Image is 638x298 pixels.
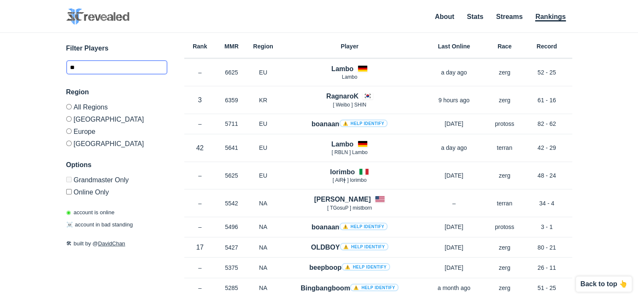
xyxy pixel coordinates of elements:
[216,68,248,77] p: 6625
[66,208,115,217] p: account is online
[184,171,216,180] p: –
[184,284,216,292] p: –
[184,263,216,272] p: –
[248,144,279,152] p: EU
[184,68,216,77] p: –
[66,8,129,25] img: SC2 Revealed
[522,263,572,272] p: 26 - 11
[420,43,488,49] h6: Last Online
[248,263,279,272] p: NA
[216,96,248,104] p: 6359
[522,223,572,231] p: 3 - 1
[496,13,522,20] a: Streams
[279,43,420,49] h6: Player
[488,120,522,128] p: protoss
[488,43,522,49] h6: Race
[420,243,488,252] p: [DATE]
[339,223,388,230] a: ⚠️ Help identify
[420,68,488,77] p: a day ago
[248,199,279,208] p: NA
[216,144,248,152] p: 5641
[66,104,72,109] input: All Regions
[66,125,167,137] label: Europe
[420,263,488,272] p: [DATE]
[522,243,572,252] p: 80 - 21
[420,171,488,180] p: [DATE]
[66,221,73,228] span: ☠️
[312,119,388,129] h4: boanaan
[66,128,72,134] input: Europe
[420,96,488,104] p: 9 hours ago
[488,144,522,152] p: terran
[184,143,216,153] p: 42
[66,177,167,186] label: Only Show accounts currently in Grandmaster
[66,104,167,113] label: All Regions
[522,96,572,104] p: 61 - 16
[326,91,358,101] h4: RagnaroK
[467,13,483,20] a: Stats
[66,221,133,229] p: account in bad standing
[216,171,248,180] p: 5625
[66,177,72,182] input: Grandmaster Only
[248,171,279,180] p: EU
[309,263,390,272] h4: beepboop
[342,263,390,271] a: ⚠️ Help identify
[248,284,279,292] p: NA
[330,167,355,177] h4: Iorimbo
[248,96,279,104] p: KR
[66,116,72,122] input: [GEOGRAPHIC_DATA]
[248,120,279,128] p: EU
[66,43,167,53] h3: Filter Players
[66,209,71,216] span: ◉
[98,240,125,247] a: DavidChan
[522,43,572,49] h6: Record
[327,205,372,211] span: [ TGosuP ] mistborn
[435,13,454,20] a: About
[248,43,279,49] h6: Region
[184,242,216,252] p: 17
[216,120,248,128] p: 5711
[333,177,367,183] span: [ AiRǂ ] lorimbo
[488,243,522,252] p: zerg
[488,223,522,231] p: protoss
[342,74,358,80] span: Lambo
[580,281,627,287] p: Back to top 👆
[488,171,522,180] p: zerg
[488,263,522,272] p: zerg
[522,120,572,128] p: 82 - 62
[248,243,279,252] p: NA
[350,284,398,291] a: ⚠️ Help identify
[488,199,522,208] p: terran
[420,284,488,292] p: a month ago
[522,144,572,152] p: 42 - 29
[420,223,488,231] p: [DATE]
[488,68,522,77] p: zerg
[420,120,488,128] p: [DATE]
[216,284,248,292] p: 5285
[311,242,388,252] h4: OLDBOY
[216,43,248,49] h6: MMR
[522,68,572,77] p: 52 - 25
[216,223,248,231] p: 5496
[339,120,388,127] a: ⚠️ Help identify
[66,160,167,170] h3: Options
[66,239,167,248] p: built by @
[184,43,216,49] h6: Rank
[314,194,371,204] h4: [PERSON_NAME]
[420,144,488,152] p: a day ago
[66,186,167,196] label: Only show accounts currently laddering
[66,141,72,146] input: [GEOGRAPHIC_DATA]
[340,243,388,250] a: ⚠️ Help identify
[66,137,167,147] label: [GEOGRAPHIC_DATA]
[331,64,353,74] h4: Lambo
[66,240,72,247] span: 🛠
[535,13,565,21] a: Rankings
[216,199,248,208] p: 5542
[66,189,72,194] input: Online Only
[66,87,167,97] h3: Region
[184,95,216,105] p: 3
[216,243,248,252] p: 5427
[331,139,353,149] h4: Lambo
[312,222,388,232] h4: boanaan
[522,284,572,292] p: 51 - 25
